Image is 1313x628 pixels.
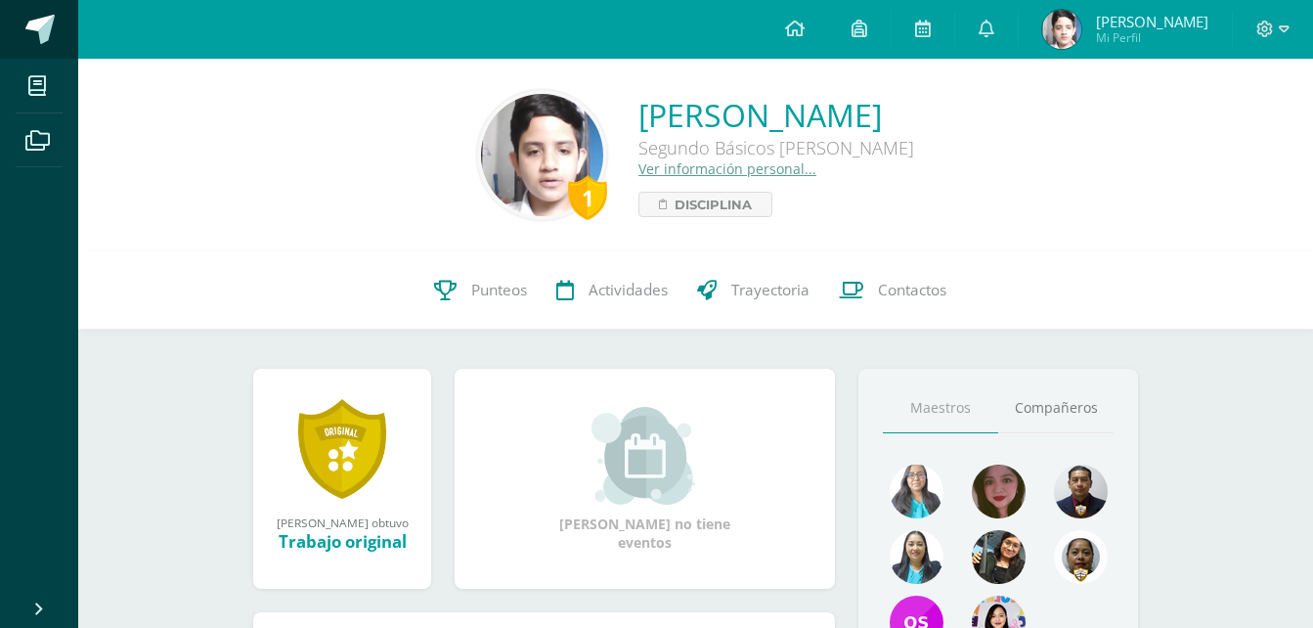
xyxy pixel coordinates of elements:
[1096,12,1208,31] span: [PERSON_NAME]
[675,193,752,216] span: Disciplina
[1054,530,1108,584] img: 39d12c75fc7c08c1d8db18f8fb38dc3f.png
[542,251,682,330] a: Actividades
[824,251,961,330] a: Contactos
[682,251,824,330] a: Trayectoria
[1042,10,1081,49] img: 5cce2f6299e3c8c1027dd6ae6d57db19.png
[890,465,943,518] img: ce48fdecffa589a24be67930df168508.png
[878,280,946,300] span: Contactos
[481,94,603,216] img: 4ab6ccddf9c2a23a5e6bc69199a90297.png
[998,383,1114,433] a: Compañeros
[419,251,542,330] a: Punteos
[972,530,1026,584] img: 73802ff053b96be4d416064cb46eb66b.png
[638,159,816,178] a: Ver información personal...
[883,383,998,433] a: Maestros
[1096,29,1208,46] span: Mi Perfil
[568,175,607,220] div: 1
[589,280,668,300] span: Actividades
[972,465,1026,518] img: 775caf7197dc2b63b976a94a710c5fee.png
[638,136,914,159] div: Segundo Básicos [PERSON_NAME]
[591,407,698,505] img: event_small.png
[273,530,412,553] div: Trabajo original
[1054,465,1108,518] img: 76e40354e9c498dffe855eee51dfc475.png
[731,280,810,300] span: Trayectoria
[547,407,743,552] div: [PERSON_NAME] no tiene eventos
[890,530,943,584] img: 9fe0fd17307f8b952d7b109f04598178.png
[471,280,527,300] span: Punteos
[638,94,914,136] a: [PERSON_NAME]
[273,515,412,530] div: [PERSON_NAME] obtuvo
[638,192,772,217] a: Disciplina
